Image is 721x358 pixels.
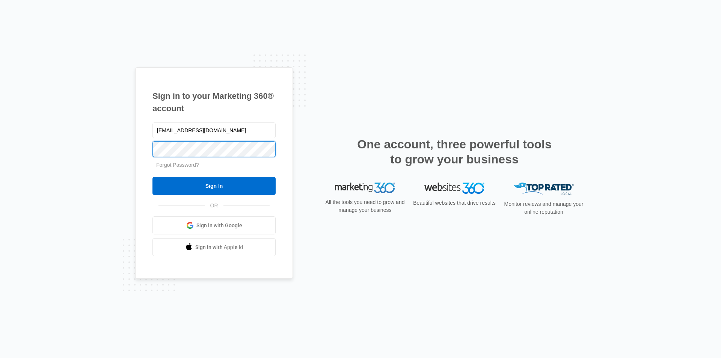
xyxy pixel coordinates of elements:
h1: Sign in to your Marketing 360® account [152,90,276,115]
input: Email [152,122,276,138]
img: Top Rated Local [514,183,574,195]
p: Beautiful websites that drive results [412,199,496,207]
span: OR [205,202,223,210]
p: Monitor reviews and manage your online reputation [502,200,586,216]
p: All the tools you need to grow and manage your business [323,198,407,214]
img: Marketing 360 [335,183,395,193]
span: Sign in with Google [196,222,242,230]
a: Sign in with Google [152,216,276,234]
a: Sign in with Apple Id [152,238,276,256]
a: Forgot Password? [156,162,199,168]
span: Sign in with Apple Id [195,243,243,251]
img: Websites 360 [424,183,484,193]
input: Sign In [152,177,276,195]
h2: One account, three powerful tools to grow your business [355,137,554,167]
